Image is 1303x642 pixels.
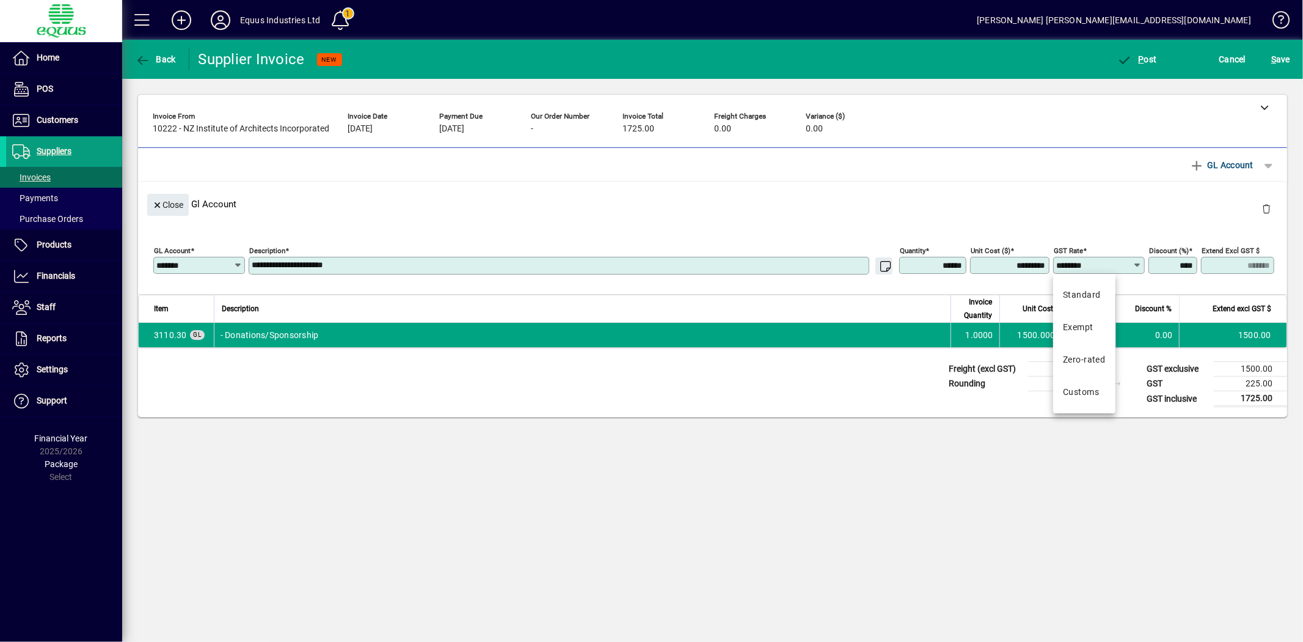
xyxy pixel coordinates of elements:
[439,124,464,134] span: [DATE]
[1114,48,1160,70] button: Post
[6,167,122,188] a: Invoices
[971,246,1010,255] mat-label: Unit Cost ($)
[6,105,122,136] a: Customers
[201,9,240,31] button: Profile
[1139,54,1144,64] span: P
[154,329,187,341] span: - Donations/Sponsorship
[6,355,122,385] a: Settings
[1271,54,1276,64] span: S
[37,271,75,281] span: Financials
[1141,391,1214,407] td: GST inclusive
[249,246,285,255] mat-label: Description
[1063,353,1105,366] div: Zero-rated
[154,246,191,255] mat-label: GL Account
[135,54,176,64] span: Back
[154,302,169,315] span: Item
[1214,362,1287,377] td: 1500.00
[622,124,654,134] span: 1725.00
[37,302,56,312] span: Staff
[1115,323,1179,347] td: 0.00
[6,208,122,229] a: Purchase Orders
[1214,391,1287,407] td: 1725.00
[132,48,179,70] button: Back
[6,323,122,354] a: Reports
[144,199,192,210] app-page-header-button: Close
[806,124,823,134] span: 0.00
[900,246,925,255] mat-label: Quantity
[1028,362,1101,377] td: 0.00
[958,295,992,322] span: Invoice Quantity
[531,124,533,134] span: -
[1054,246,1083,255] mat-label: GST rate
[1063,386,1099,399] div: Customs
[6,292,122,323] a: Staff
[1216,48,1249,70] button: Cancel
[37,364,68,374] span: Settings
[1023,302,1059,315] span: Unit Cost $
[1141,377,1214,391] td: GST
[6,74,122,105] a: POS
[1053,344,1115,376] mat-option: Zero-rated
[1268,48,1293,70] button: Save
[162,9,201,31] button: Add
[6,261,122,292] a: Financials
[37,84,53,94] span: POS
[214,323,951,347] td: - Donations/Sponsorship
[1063,289,1101,301] div: Standard
[12,172,51,182] span: Invoices
[714,124,731,134] span: 0.00
[1053,376,1115,408] mat-option: Customs
[348,124,373,134] span: [DATE]
[222,302,259,315] span: Description
[6,230,122,260] a: Products
[1179,323,1287,347] td: 1500.00
[122,48,189,70] app-page-header-button: Back
[199,50,305,69] div: Supplier Invoice
[37,53,59,62] span: Home
[1219,50,1246,69] span: Cancel
[999,323,1067,347] td: 1500.0000
[147,194,189,216] button: Close
[45,459,78,469] span: Package
[1183,154,1260,176] button: GL Account
[322,56,337,64] span: NEW
[1213,302,1271,315] span: Extend excl GST $
[1063,321,1093,334] div: Exempt
[1053,279,1115,311] mat-option: Standard
[193,331,202,338] span: GL
[35,434,88,443] span: Financial Year
[1117,54,1157,64] span: ost
[37,115,78,125] span: Customers
[1135,302,1172,315] span: Discount %
[12,214,83,224] span: Purchase Orders
[37,240,71,249] span: Products
[943,377,1028,391] td: Rounding
[138,182,1287,226] div: Gl Account
[240,10,321,30] div: Equus Industries Ltd
[1252,203,1281,214] app-page-header-button: Delete
[6,43,122,73] a: Home
[37,333,67,343] span: Reports
[6,386,122,416] a: Support
[37,396,67,405] span: Support
[1149,246,1189,255] mat-label: Discount (%)
[153,124,329,134] span: 10222 - NZ Institute of Architects Incorporated
[1053,311,1115,344] mat-option: Exempt
[152,195,184,215] span: Close
[12,193,58,203] span: Payments
[951,323,999,347] td: 1.0000
[1202,246,1260,255] mat-label: Extend excl GST $
[1263,2,1288,42] a: Knowledge Base
[1214,377,1287,391] td: 225.00
[943,362,1028,377] td: Freight (excl GST)
[6,188,122,208] a: Payments
[1252,194,1281,223] button: Delete
[1141,362,1214,377] td: GST exclusive
[37,146,71,156] span: Suppliers
[1028,377,1101,391] td: 0.00
[1189,155,1254,175] span: GL Account
[1271,50,1290,69] span: ave
[977,10,1251,30] div: [PERSON_NAME] [PERSON_NAME][EMAIL_ADDRESS][DOMAIN_NAME]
